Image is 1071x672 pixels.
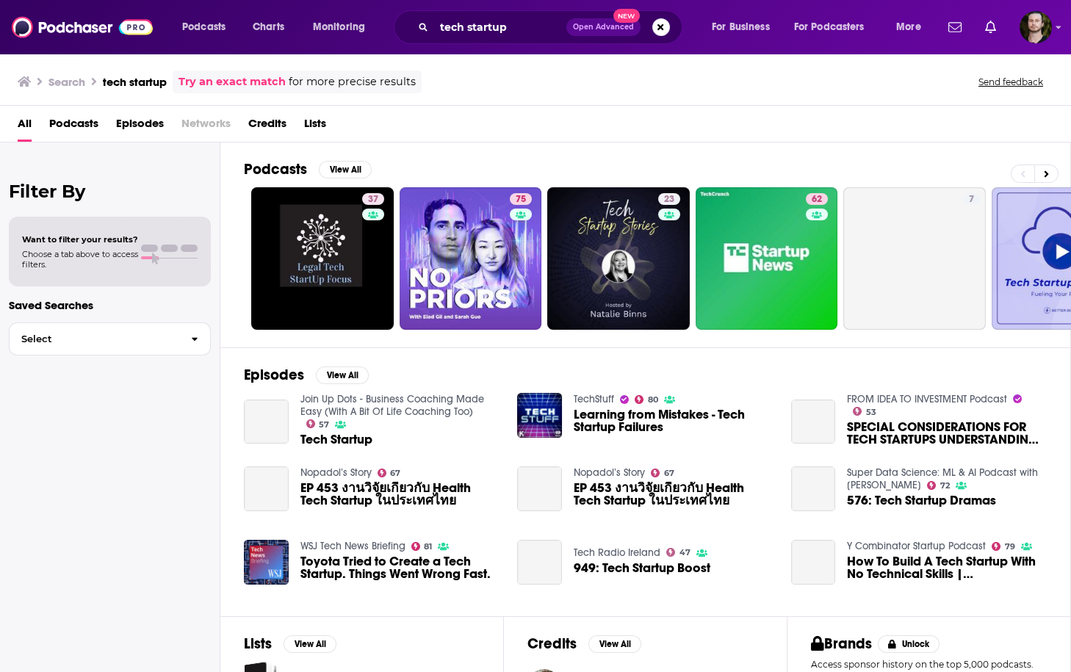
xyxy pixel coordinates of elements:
[316,366,369,384] button: View All
[244,540,289,585] a: Toyota Tried to Create a Tech Startup. Things Went Wrong Fast.
[434,15,566,39] input: Search podcasts, credits, & more...
[974,76,1047,88] button: Send feedback
[811,659,1047,670] p: Access sponsor history on the top 5,000 podcasts.
[1020,11,1052,43] span: Logged in as OutlierAudio
[847,393,1007,405] a: FROM IDEA TO INVESTMENT Podcast
[424,543,432,550] span: 81
[12,13,153,41] a: Podchaser - Follow, Share and Rate Podcasts
[866,409,876,416] span: 53
[791,466,836,511] a: 576: Tech Startup Dramas
[613,9,640,23] span: New
[942,15,967,40] a: Show notifications dropdown
[510,193,532,205] a: 75
[969,192,974,207] span: 7
[22,234,138,245] span: Want to filter your results?
[48,75,85,89] h3: Search
[251,187,394,330] a: 37
[181,112,231,142] span: Networks
[847,466,1038,491] a: Super Data Science: ML & AI Podcast with Jon Krohn
[794,17,865,37] span: For Podcasters
[847,555,1047,580] a: How To Build A Tech Startup With No Technical Skills | Dalton & Michael Podcast
[516,192,526,207] span: 75
[574,546,660,559] a: Tech Radio Ireland
[588,635,641,653] button: View All
[785,15,886,39] button: open menu
[666,548,690,557] a: 47
[847,555,1047,580] span: How To Build A Tech Startup With No Technical Skills | [PERSON_NAME] & [PERSON_NAME] Podcast
[390,470,400,477] span: 67
[9,322,211,355] button: Select
[1020,11,1052,43] img: User Profile
[9,298,211,312] p: Saved Searches
[300,466,372,479] a: Nopadol’s Story
[18,112,32,142] a: All
[573,24,634,31] span: Open Advanced
[664,192,674,207] span: 23
[1020,11,1052,43] button: Show profile menu
[244,160,372,178] a: PodcastsView All
[992,542,1015,551] a: 79
[244,466,289,511] a: EP 453 งานวิจัยเกี่ยวกับ Health Tech Startup ในประเทศไทย
[517,393,562,438] img: Learning from Mistakes - Tech Startup Failures
[103,75,167,89] h3: tech startup
[658,193,680,205] a: 23
[303,15,384,39] button: open menu
[574,562,710,574] a: 949: Tech Startup Boost
[182,17,226,37] span: Podcasts
[9,181,211,202] h2: Filter By
[886,15,940,39] button: open menu
[244,635,336,653] a: ListsView All
[253,17,284,37] span: Charts
[979,15,1002,40] a: Show notifications dropdown
[517,540,562,585] a: 949: Tech Startup Boost
[300,433,372,446] a: Tech Startup
[116,112,164,142] a: Episodes
[896,17,921,37] span: More
[963,193,980,205] a: 7
[566,18,641,36] button: Open AdvancedNew
[574,482,773,507] a: EP 453 งานวิจัยเกี่ยวกับ Health Tech Startup ในประเทศไทย
[300,540,405,552] a: WSJ Tech News Briefing
[49,112,98,142] a: Podcasts
[574,466,645,479] a: Nopadol’s Story
[244,366,304,384] h2: Episodes
[853,407,876,416] a: 53
[527,635,577,653] h2: Credits
[378,469,401,477] a: 67
[940,483,950,489] span: 72
[696,187,838,330] a: 62
[300,482,500,507] a: EP 453 งานวิจัยเกี่ยวกับ Health Tech Startup ในประเทศไทย
[172,15,245,39] button: open menu
[712,17,770,37] span: For Business
[300,393,484,418] a: Join Up Dots - Business Coaching Made Easy (With A Bit Of Life Coaching Too)
[527,635,641,653] a: CreditsView All
[664,470,674,477] span: 67
[244,366,369,384] a: EpisodesView All
[517,466,562,511] a: EP 453 งานวิจัยเกี่ยวกับ Health Tech Startup ในประเทศไทย
[847,494,996,507] a: 576: Tech Startup Dramas
[408,10,696,44] div: Search podcasts, credits, & more...
[178,73,286,90] a: Try an exact match
[300,555,500,580] span: Toyota Tried to Create a Tech Startup. Things Went Wrong Fast.
[244,635,272,653] h2: Lists
[368,192,378,207] span: 37
[248,112,286,142] a: Credits
[244,400,289,444] a: Tech Startup
[304,112,326,142] a: Lists
[847,421,1047,446] span: SPECIAL CONSIDERATIONS FOR TECH STARTUPS UNDERSTANDING THE TECH STARTUP LANDSCAPE
[243,15,293,39] a: Charts
[319,422,329,428] span: 57
[289,73,416,90] span: for more precise results
[319,161,372,178] button: View All
[847,540,986,552] a: Y Combinator Startup Podcast
[679,549,690,556] span: 47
